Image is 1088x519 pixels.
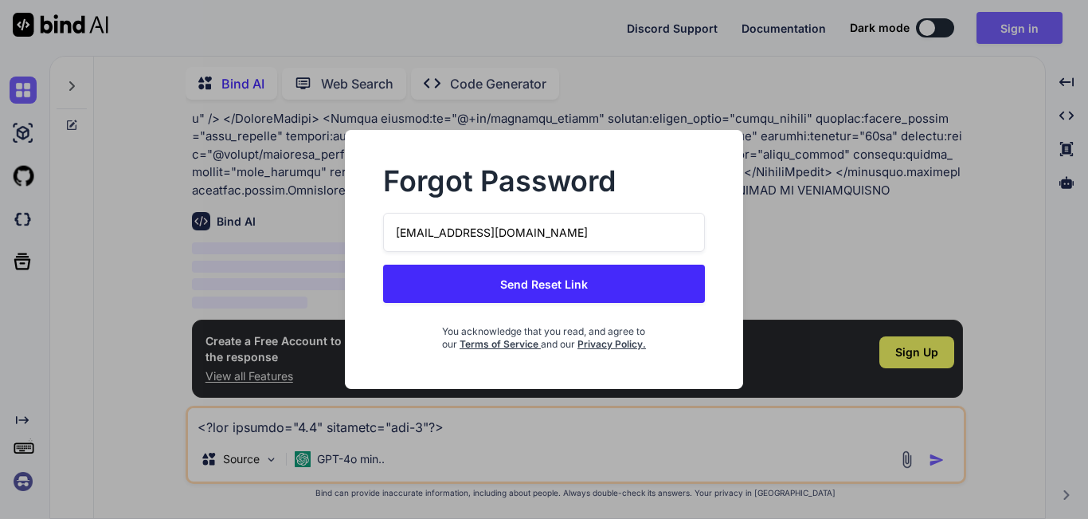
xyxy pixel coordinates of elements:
[383,213,706,252] input: Please Enter Your Email
[436,316,652,351] div: You acknowledge that you read, and agree to our and our
[383,168,706,194] h2: Forgot Password
[383,265,706,303] button: Send Reset Link
[577,338,646,350] a: Privacy Policy.
[460,338,541,350] a: Terms of Service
